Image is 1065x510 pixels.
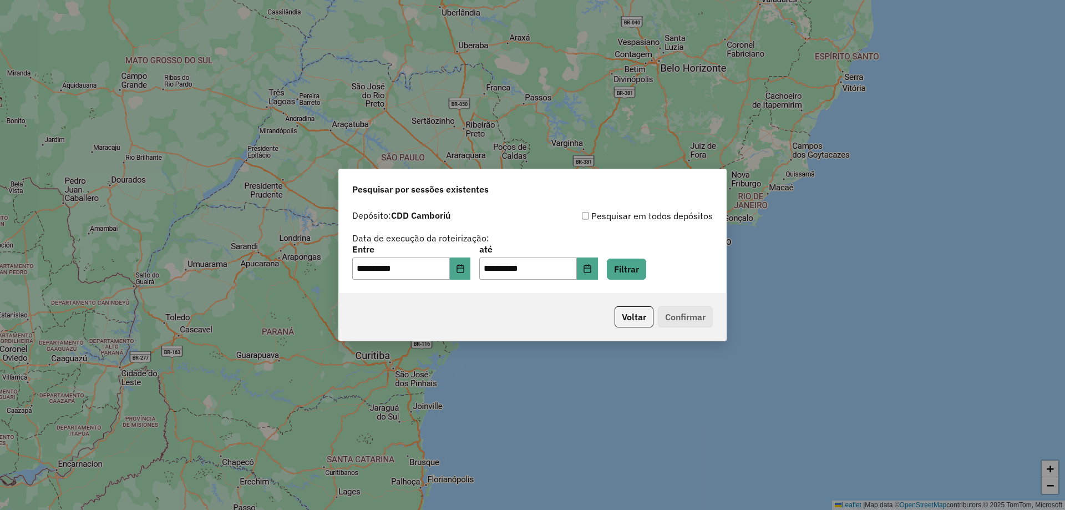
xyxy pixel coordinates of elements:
label: Data de execução da roteirização: [352,231,489,245]
button: Voltar [615,306,653,327]
label: até [479,243,597,256]
button: Choose Date [577,257,598,280]
button: Choose Date [450,257,471,280]
label: Entre [352,243,470,256]
span: Pesquisar por sessões existentes [352,183,489,196]
strong: CDD Camboriú [391,210,450,221]
label: Depósito: [352,209,450,222]
button: Filtrar [607,259,646,280]
div: Pesquisar em todos depósitos [532,209,713,223]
